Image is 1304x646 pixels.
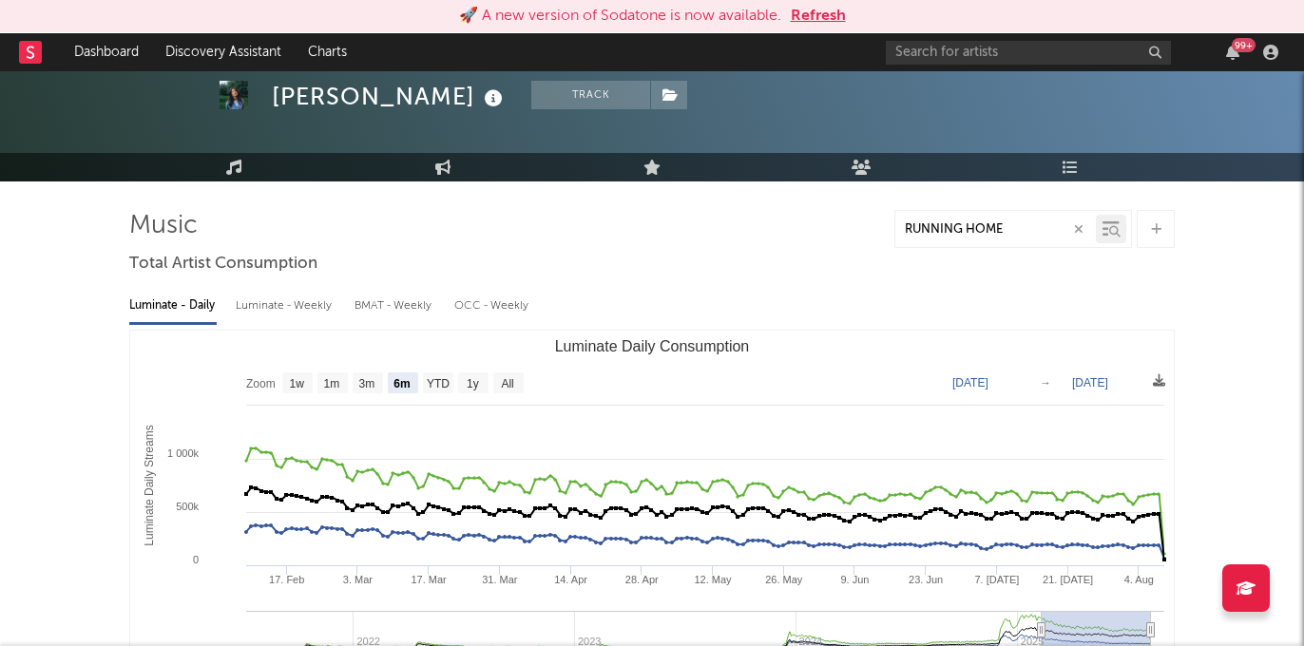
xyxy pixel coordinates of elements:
text: 17. Mar [411,574,447,585]
div: OCC - Weekly [454,290,530,322]
text: 1y [467,377,479,390]
text: 23. Jun [909,574,943,585]
a: Charts [295,33,360,71]
text: 12. May [694,574,732,585]
text: Luminate Daily Streams [143,425,156,545]
text: 4. Aug [1124,574,1154,585]
text: 17. Feb [269,574,304,585]
div: 🚀 A new version of Sodatone is now available. [459,5,781,28]
text: 9. Jun [840,574,869,585]
button: Track [531,81,650,109]
text: 28. Apr [625,574,659,585]
text: 1m [324,377,340,390]
text: 500k [176,501,199,512]
text: 14. Apr [554,574,587,585]
input: Search by song name or URL [895,222,1096,237]
text: → [1040,376,1051,389]
text: [DATE] [1072,376,1108,389]
text: 21. [DATE] [1043,574,1093,585]
div: 99 + [1232,38,1256,52]
text: Luminate Daily Consumption [555,338,750,354]
text: 6m [393,377,410,390]
a: Discovery Assistant [152,33,295,71]
text: 26. May [765,574,803,585]
text: 7. [DATE] [974,574,1019,585]
text: 3m [359,377,375,390]
text: [DATE] [952,376,988,389]
div: [PERSON_NAME] [272,81,508,112]
text: 3. Mar [343,574,374,585]
input: Search for artists [886,41,1171,65]
text: 0 [193,554,199,565]
button: Refresh [791,5,846,28]
text: YTD [427,377,450,390]
div: Luminate - Weekly [236,290,336,322]
text: All [501,377,513,390]
div: Luminate - Daily [129,290,217,322]
text: 1 000k [167,447,200,459]
text: Zoom [246,377,276,390]
text: 31. Mar [482,574,518,585]
span: Total Artist Consumption [129,253,317,275]
a: Dashboard [61,33,152,71]
text: 1w [290,377,305,390]
button: 99+ [1226,45,1239,60]
div: BMAT - Weekly [355,290,435,322]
